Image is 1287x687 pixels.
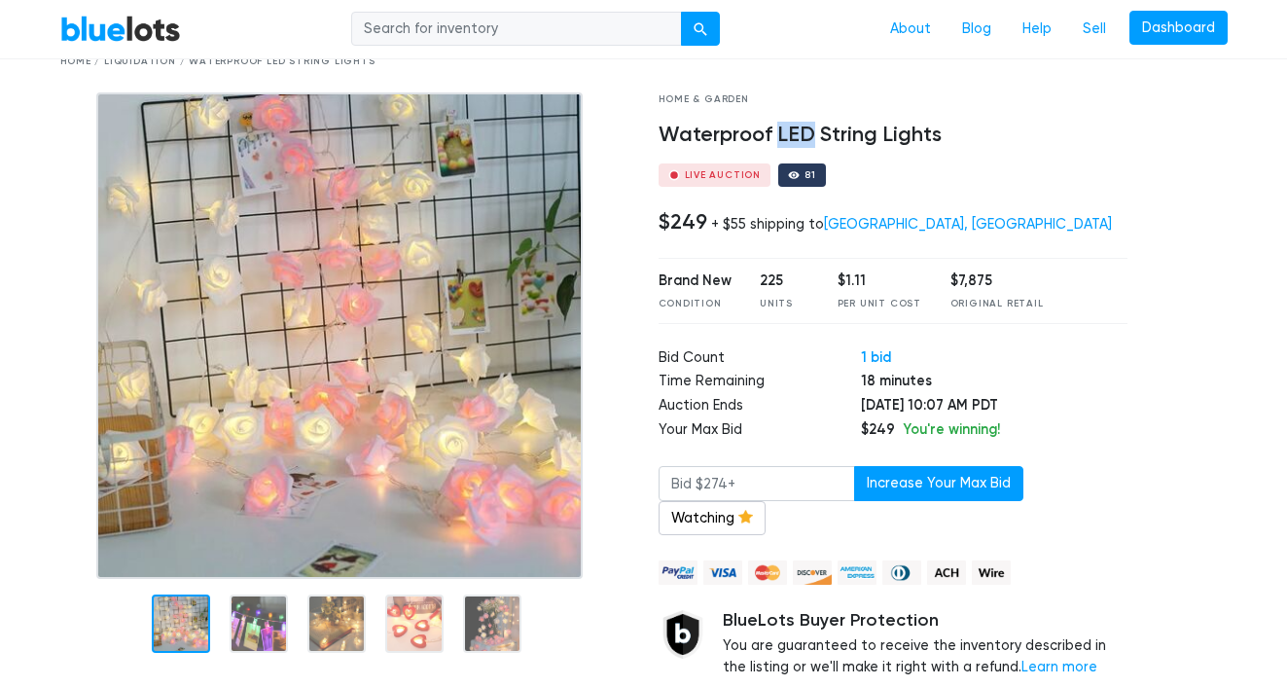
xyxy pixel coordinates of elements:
td: $249 [861,419,1127,444]
a: 1 bid [861,348,891,366]
a: Sell [1067,11,1122,48]
input: Bid $274+ [659,466,855,501]
a: Learn more [1021,659,1097,675]
div: Home & Garden [659,92,1128,107]
div: Units [760,297,808,311]
div: + $55 shipping to [711,216,1112,233]
a: [GEOGRAPHIC_DATA], [GEOGRAPHIC_DATA] [824,216,1112,233]
a: Watching [659,501,766,536]
div: $1.11 [838,271,921,292]
div: Original Retail [950,297,1044,311]
button: Increase Your Max Bid [854,466,1023,501]
h4: $249 [659,209,707,235]
td: Bid Count [659,347,862,372]
div: $7,875 [950,271,1044,292]
h4: Waterproof LED String Lights [659,123,1128,148]
div: Condition [659,297,732,311]
div: Home / Liquidation / Waterproof LED String Lights [60,54,1228,69]
img: discover-82be18ecfda2d062aad2762c1ca80e2d36a4073d45c9e0ffae68cd515fbd3d32.png [793,560,832,585]
img: paypal_credit-80455e56f6e1299e8d57f40c0dcee7b8cd4ae79b9eccbfc37e2480457ba36de9.png [659,560,697,585]
span: You're winning! [903,420,1000,438]
td: 18 minutes [861,371,1127,395]
a: Help [1007,11,1067,48]
div: Live Auction [685,170,762,180]
td: Your Max Bid [659,419,862,444]
td: Time Remaining [659,371,862,395]
img: ach-b7992fed28a4f97f893c574229be66187b9afb3f1a8d16a4691d3d3140a8ab00.png [927,560,966,585]
div: Brand New [659,271,732,292]
img: diners_club-c48f30131b33b1bb0e5d0e2dbd43a8bea4cb12cb2961413e2f4250e06c020426.png [882,560,921,585]
img: wire-908396882fe19aaaffefbd8e17b12f2f29708bd78693273c0e28e3a24408487f.png [972,560,1011,585]
a: Blog [947,11,1007,48]
img: buyer_protection_shield-3b65640a83011c7d3ede35a8e5a80bfdfaa6a97447f0071c1475b91a4b0b3d01.png [659,610,707,659]
img: visa-79caf175f036a155110d1892330093d4c38f53c55c9ec9e2c3a54a56571784bb.png [703,560,742,585]
div: 81 [804,170,816,180]
h5: BlueLots Buyer Protection [723,610,1128,632]
td: [DATE] 10:07 AM PDT [861,395,1127,419]
div: Per Unit Cost [838,297,921,311]
a: Dashboard [1129,11,1228,46]
td: Auction Ends [659,395,862,419]
a: BlueLots [60,15,181,43]
div: 225 [760,271,808,292]
img: 586679f4-4ce2-415a-b7a9-d7faafa8c105-1727426517.jpg [96,92,583,579]
input: Search for inventory [351,12,682,47]
a: About [875,11,947,48]
img: mastercard-42073d1d8d11d6635de4c079ffdb20a4f30a903dc55d1612383a1b395dd17f39.png [748,560,787,585]
div: You are guaranteed to receive the inventory described in the listing or we'll make it right with ... [723,610,1128,677]
img: american_express-ae2a9f97a040b4b41f6397f7637041a5861d5f99d0716c09922aba4e24c8547d.png [838,560,876,585]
